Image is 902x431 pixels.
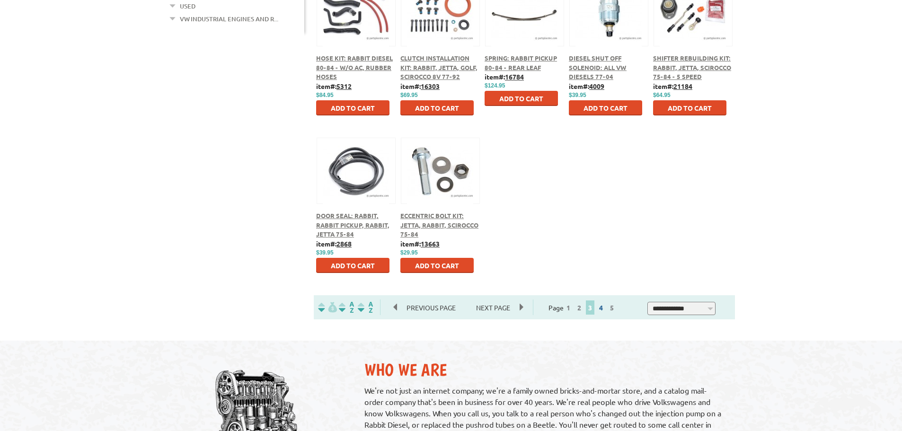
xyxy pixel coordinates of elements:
a: Diesel Shut Off Solenoid: All VW Diesels 77-04 [569,54,627,80]
span: Next Page [467,300,520,315]
b: item#: [400,82,440,90]
span: Add to Cart [415,104,459,112]
a: Eccentric Bolt Kit: Jetta, Rabbit, Scirocco 75-84 [400,211,478,238]
b: item#: [316,239,352,248]
u: 21184 [673,82,692,90]
b: item#: [485,72,524,81]
a: 4 [597,303,605,312]
span: $124.95 [485,82,505,89]
b: item#: [316,82,352,90]
span: Add to Cart [584,104,628,112]
a: Clutch Installation Kit: Rabbit, Jetta, Golf, Scirocco 8V 77-92 [400,54,478,80]
h2: Who We Are [364,360,725,380]
img: filterpricelow.svg [318,302,337,313]
span: $29.95 [400,249,418,256]
b: item#: [653,82,692,90]
a: Shifter Rebuilding Kit: Rabbit, Jetta, Scirocco 75-84 - 5 Speed [653,54,731,80]
span: Add to Cart [499,94,543,103]
u: 16303 [421,82,440,90]
u: 5312 [336,82,352,90]
a: Hose Kit: Rabbit Diesel 80-84 - w/o AC, Rubber Hoses [316,54,393,80]
button: Add to Cart [400,258,474,273]
button: Add to Cart [569,100,642,115]
b: item#: [569,82,604,90]
span: Add to Cart [415,261,459,270]
u: 2868 [336,239,352,248]
button: Add to Cart [316,100,389,115]
a: Door Seal: Rabbit, Rabbit Pickup, Rabbit, Jetta 75-84 [316,211,389,238]
img: Sort by Sales Rank [356,302,375,313]
a: Next Page [467,303,520,312]
img: Sort by Headline [337,302,356,313]
button: Add to Cart [653,100,726,115]
button: Add to Cart [316,258,389,273]
span: $39.95 [569,92,586,98]
a: VW Industrial Engines and R... [180,13,278,25]
u: 13663 [421,239,440,248]
a: 1 [564,303,573,312]
span: Add to Cart [331,104,375,112]
button: Add to Cart [485,91,558,106]
span: $84.95 [316,92,334,98]
u: 16784 [505,72,524,81]
span: Add to Cart [668,104,712,112]
button: Add to Cart [400,100,474,115]
u: 4009 [589,82,604,90]
a: Spring: Rabbit Pickup 80-84 - Rear Leaf [485,54,557,71]
div: Page [533,299,632,315]
span: $39.95 [316,249,334,256]
a: 5 [608,303,616,312]
span: 3 [586,300,594,315]
span: Previous Page [397,300,465,315]
span: $64.95 [653,92,671,98]
a: 2 [575,303,584,312]
b: item#: [400,239,440,248]
span: Add to Cart [331,261,375,270]
a: Previous Page [394,303,467,312]
span: $69.95 [400,92,418,98]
